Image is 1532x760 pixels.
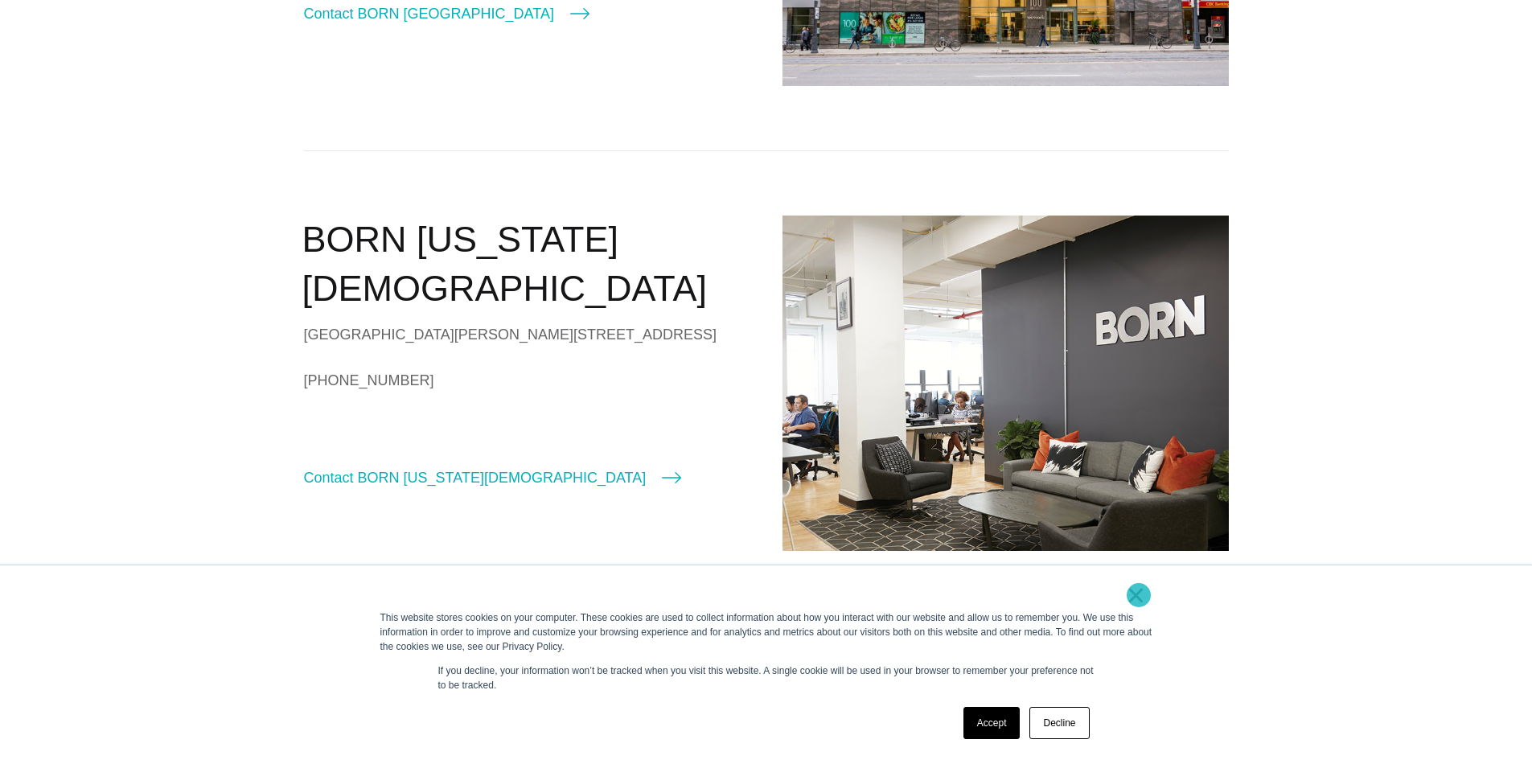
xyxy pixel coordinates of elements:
a: Decline [1029,707,1089,739]
h2: BORN [US_STATE][DEMOGRAPHIC_DATA] [302,216,750,313]
a: Contact BORN [US_STATE][DEMOGRAPHIC_DATA] [304,466,682,489]
a: × [1127,588,1146,602]
p: If you decline, your information won’t be tracked when you visit this website. A single cookie wi... [438,663,1095,692]
a: [PHONE_NUMBER] [304,368,750,392]
div: [GEOGRAPHIC_DATA][PERSON_NAME][STREET_ADDRESS] [304,322,750,347]
div: This website stores cookies on your computer. These cookies are used to collect information about... [380,610,1152,654]
a: Contact BORN [GEOGRAPHIC_DATA] [304,2,589,25]
a: Accept [963,707,1021,739]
